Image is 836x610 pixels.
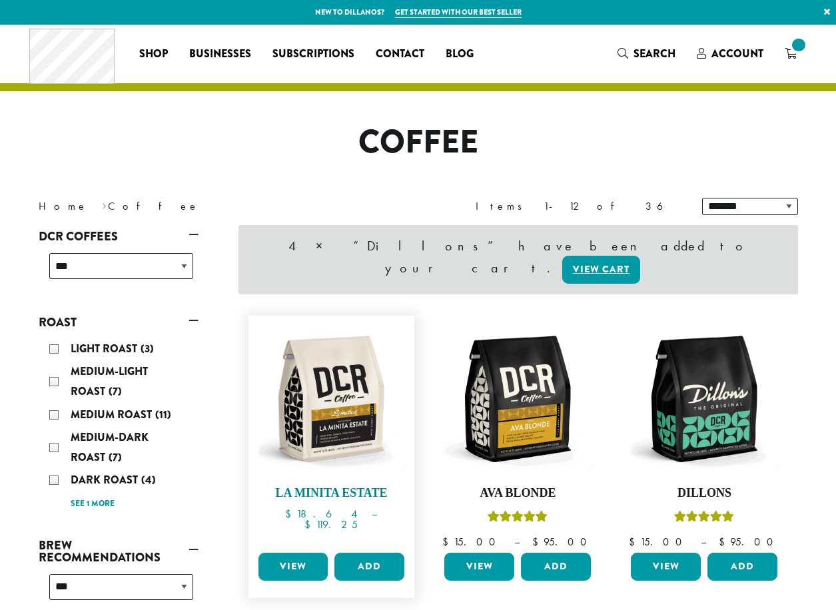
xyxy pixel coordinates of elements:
[631,553,701,581] a: View
[376,46,424,63] span: Contact
[109,450,122,465] span: (7)
[109,384,122,399] span: (7)
[102,194,107,214] span: ›
[441,486,594,501] h4: Ava Blonde
[255,486,408,501] h4: La Minita Estate
[627,486,781,501] h4: Dillons
[189,46,251,63] span: Businesses
[71,341,141,356] span: Light Roast
[141,341,154,356] span: (3)
[719,535,730,549] span: $
[441,322,594,475] img: DCR-12oz-Ava-Blonde-Stock-scaled.png
[334,553,404,581] button: Add
[514,535,520,549] span: –
[258,553,328,581] a: View
[562,256,640,284] a: View cart
[254,322,408,475] img: DCR-12oz-La-Minita-Estate-Stock-scaled.png
[629,535,688,549] bdi: 15.00
[71,497,115,511] a: See 1 more
[71,430,149,465] span: Medium-Dark Roast
[285,507,359,521] bdi: 18.64
[285,507,296,521] span: $
[372,507,377,521] span: –
[446,46,474,63] span: Blog
[532,535,593,549] bdi: 95.00
[39,225,199,248] a: DCR Coffees
[71,364,148,399] span: Medium-Light Roast
[304,517,358,531] bdi: 119.25
[39,334,199,518] div: Roast
[629,535,640,549] span: $
[304,517,316,531] span: $
[71,407,155,422] span: Medium Roast
[441,322,594,547] a: Ava BlondeRated 5.00 out of 5
[627,322,781,475] img: DCR-12oz-Dillons-Stock-scaled.png
[711,46,763,61] span: Account
[39,198,398,214] nav: Breadcrumb
[129,43,179,65] a: Shop
[607,43,686,65] a: Search
[488,509,548,529] div: Rated 5.00 out of 5
[29,123,808,162] h1: Coffee
[141,472,156,487] span: (4)
[39,311,199,334] a: Roast
[71,472,141,487] span: Dark Roast
[255,322,408,547] a: La Minita Estate
[395,7,522,18] a: Get started with our best seller
[532,535,544,549] span: $
[442,535,502,549] bdi: 15.00
[476,198,682,214] div: Items 1-12 of 36
[39,534,199,569] a: Brew Recommendations
[39,248,199,295] div: DCR Coffees
[272,46,354,63] span: Subscriptions
[627,322,781,547] a: DillonsRated 5.00 out of 5
[521,553,591,581] button: Add
[719,535,779,549] bdi: 95.00
[701,535,706,549] span: –
[444,553,514,581] a: View
[155,407,171,422] span: (11)
[139,46,168,63] span: Shop
[238,225,798,294] div: 4 × “Dillons” have been added to your cart.
[674,509,734,529] div: Rated 5.00 out of 5
[707,553,777,581] button: Add
[39,199,88,213] a: Home
[633,46,675,61] span: Search
[442,535,454,549] span: $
